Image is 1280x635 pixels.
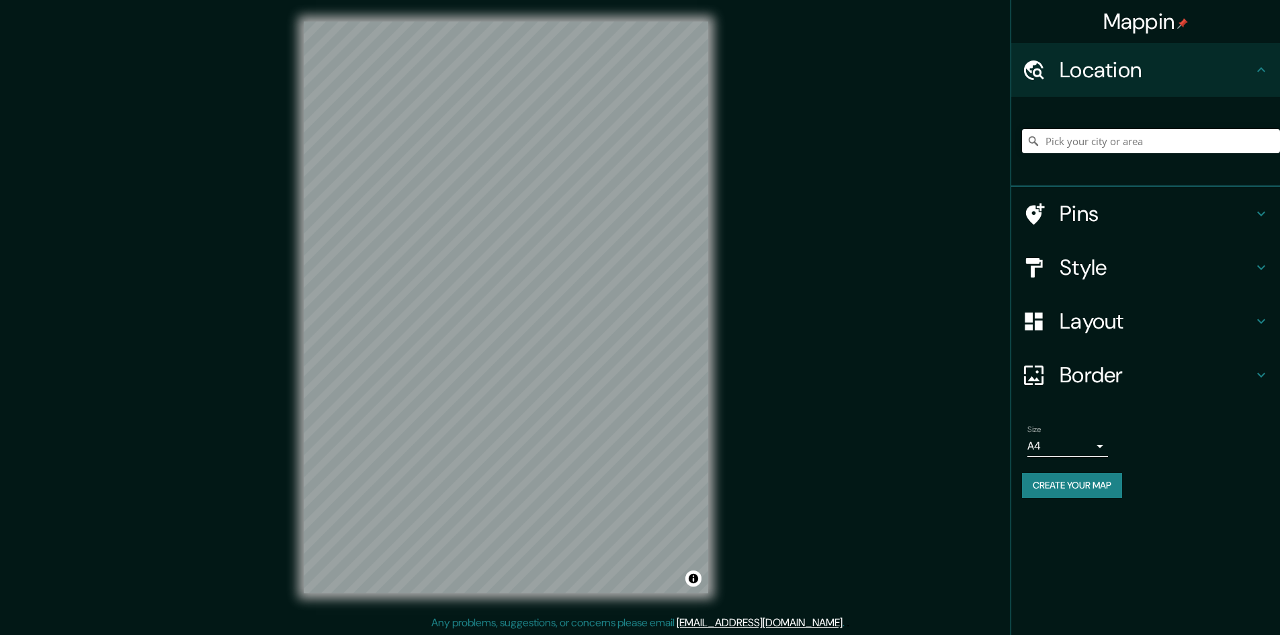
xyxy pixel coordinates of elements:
[1060,308,1253,335] h4: Layout
[677,616,843,630] a: [EMAIL_ADDRESS][DOMAIN_NAME]
[1060,56,1253,83] h4: Location
[1011,294,1280,348] div: Layout
[1027,424,1041,435] label: Size
[1022,129,1280,153] input: Pick your city or area
[847,615,849,631] div: .
[1060,362,1253,388] h4: Border
[1060,200,1253,227] h4: Pins
[1103,8,1189,35] h4: Mappin
[1022,473,1122,498] button: Create your map
[304,22,708,593] canvas: Map
[1011,241,1280,294] div: Style
[431,615,845,631] p: Any problems, suggestions, or concerns please email .
[845,615,847,631] div: .
[1027,435,1108,457] div: A4
[1177,18,1188,29] img: pin-icon.png
[1011,43,1280,97] div: Location
[1060,254,1253,281] h4: Style
[1011,348,1280,402] div: Border
[1011,187,1280,241] div: Pins
[685,570,701,587] button: Toggle attribution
